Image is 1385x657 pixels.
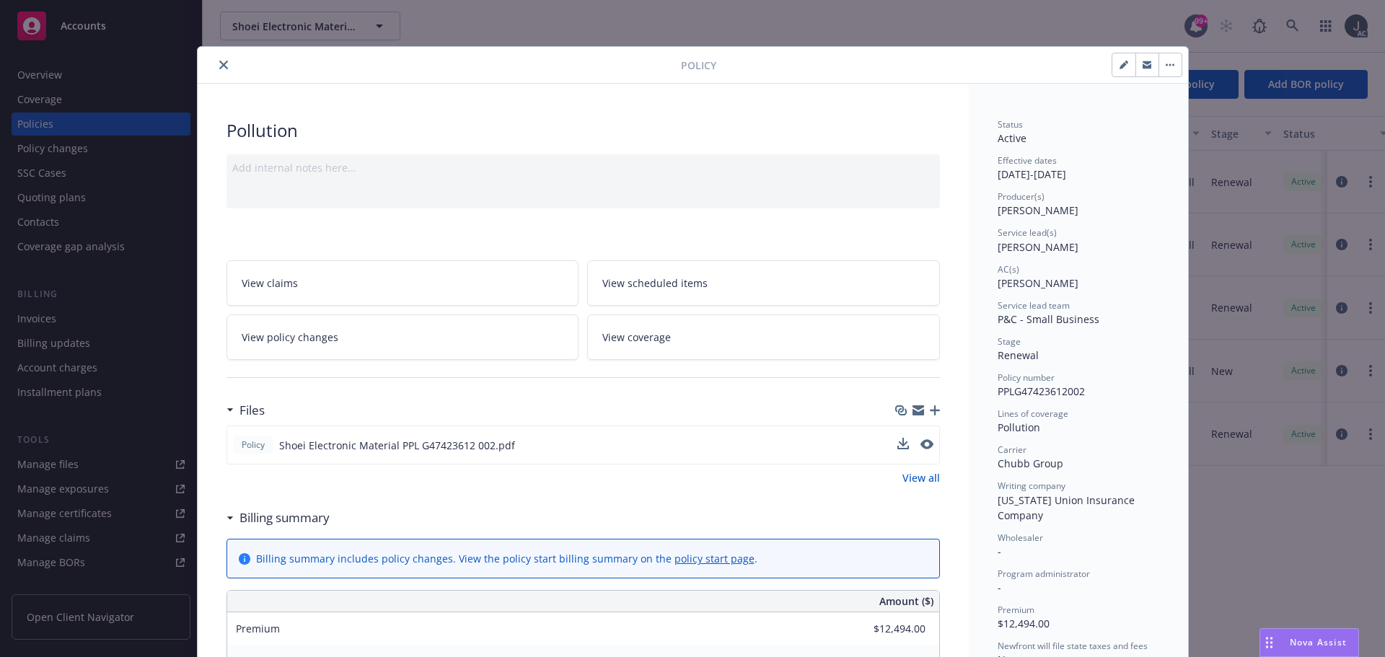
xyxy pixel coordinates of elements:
span: Renewal [998,348,1039,362]
span: [PERSON_NAME] [998,240,1078,254]
span: - [998,544,1001,558]
a: View policy changes [227,314,579,360]
span: [US_STATE] Union Insurance Company [998,493,1138,522]
span: Policy [239,438,268,451]
span: View coverage [602,330,671,345]
h3: Files [239,401,265,420]
span: Nova Assist [1290,636,1347,648]
div: Billing summary includes policy changes. View the policy start billing summary on the . [256,551,757,566]
div: [DATE] - [DATE] [998,154,1159,182]
div: Drag to move [1260,629,1278,656]
input: 0.00 [840,618,934,640]
span: View policy changes [242,330,338,345]
span: [PERSON_NAME] [998,276,1078,290]
span: Program administrator [998,568,1090,580]
a: View coverage [587,314,940,360]
button: close [215,56,232,74]
span: Service lead team [998,299,1070,312]
a: View all [902,470,940,485]
span: Stage [998,335,1021,348]
button: download file [897,438,909,453]
span: Service lead(s) [998,226,1057,239]
a: policy start page [674,552,755,565]
span: Producer(s) [998,190,1045,203]
span: Pollution [998,420,1040,434]
button: download file [897,438,909,449]
span: Lines of coverage [998,407,1068,420]
span: Carrier [998,444,1026,456]
button: Nova Assist [1259,628,1359,657]
span: View claims [242,275,298,291]
a: View claims [227,260,579,306]
span: Writing company [998,480,1065,492]
span: [PERSON_NAME] [998,203,1078,217]
span: Newfront will file state taxes and fees [998,640,1148,652]
button: preview file [920,438,933,453]
a: View scheduled items [587,260,940,306]
div: Pollution [227,118,940,143]
span: Effective dates [998,154,1057,167]
span: Premium [236,622,280,635]
span: Status [998,118,1023,131]
span: P&C - Small Business [998,312,1099,326]
span: Wholesaler [998,532,1043,544]
span: Amount ($) [879,594,933,609]
span: Policy [681,58,716,73]
span: View scheduled items [602,275,708,291]
span: PPLG47423612002 [998,384,1085,398]
span: Policy number [998,371,1055,384]
span: Shoei Electronic Material PPL G47423612 002.pdf [279,438,515,453]
span: $12,494.00 [998,617,1050,630]
button: preview file [920,439,933,449]
span: Premium [998,604,1034,616]
span: AC(s) [998,263,1019,275]
div: Files [227,401,265,420]
span: - [998,581,1001,594]
div: Add internal notes here... [232,160,934,175]
div: Billing summary [227,508,330,527]
h3: Billing summary [239,508,330,527]
span: Active [998,131,1026,145]
span: Chubb Group [998,457,1063,470]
